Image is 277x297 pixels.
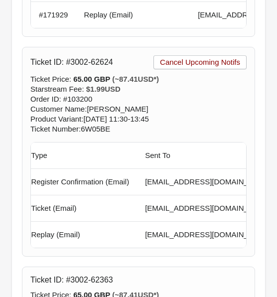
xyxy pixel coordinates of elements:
[30,275,113,285] h3: Ticket ID: # 3002-62363
[30,114,247,124] div: Product Variant : [DATE] 11:30-13:45
[112,75,159,83] span: (~ 87.41 USD*)
[30,84,247,94] div: Starstream Fee :
[160,58,240,66] span: Cancel Upcoming Notifs
[23,143,137,169] th: Type
[30,94,247,104] div: Order ID : # 103200
[86,85,121,93] span: $ 1.99 USD
[30,57,113,67] h3: Ticket ID: # 3002-62624
[31,1,76,28] th: #171929
[23,221,137,248] td: Replay (Email)
[30,74,247,84] div: Ticket Price :
[30,124,247,134] div: Ticket Number: 6W05BE
[23,169,137,195] td: Register Confirmation (Email)
[153,55,247,69] button: Cancel Upcoming Notifs
[73,75,112,83] span: 65.00 GBP
[76,1,190,28] td: Replay (Email)
[30,104,247,114] div: Customer Name : [PERSON_NAME]
[23,195,137,221] td: Ticket (Email)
